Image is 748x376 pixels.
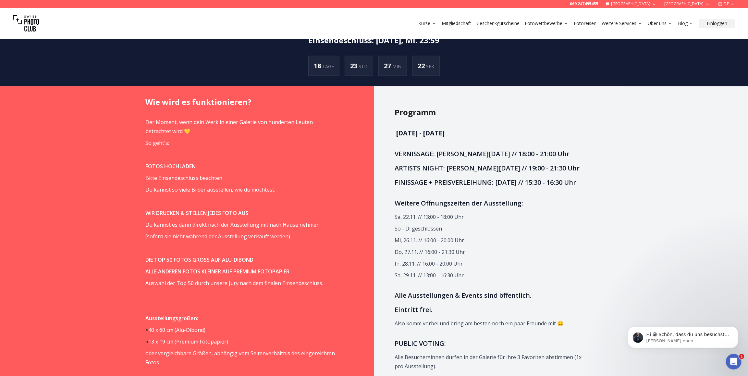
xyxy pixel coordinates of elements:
span: Auswahl der Top 50 durch unsere Jury nach dem finalen Einsendeschluss. [146,280,324,287]
span: Also komm vorbei und bring am besten noch ein paar Freunde mit 😊 [395,320,564,327]
a: Über uns [648,20,673,27]
a: Mitgliedschaft [442,20,471,27]
img: Swiss photo club [13,10,39,36]
p: Alle Besucher*innen dürfen in der Galerie für ihre 3 Favoriten abstimmen (1x pro Ausstellung). [395,353,585,371]
span: 18 [314,61,322,70]
span: STD [359,63,368,69]
span: 22 [418,61,426,70]
p: Sa, 29.11. // 13:00 - 16:30 Uhr [395,271,585,280]
h2: Einsendeschluss : [DATE], Mi. 23:59 [309,35,440,45]
a: Fotoreisen [574,20,596,27]
button: Kurse [416,19,439,28]
span: TAGE [322,63,334,69]
span: Alle Ausstellungen & Events sind öffentlich. [395,291,532,300]
h3: PUBLIC VOTING: [395,338,585,349]
a: Fotowettbewerbe [525,20,569,27]
strong: Ausstellungsgrößen: [146,315,199,322]
button: Geschenkgutscheine [474,19,522,28]
span: Eintritt frei. [395,305,433,314]
span: Du kannst es dann direkt nach der Ausstellung mit nach Hause nehmen [146,221,320,228]
strong: ALLE ANDEREN FOTOS KLEINER AUF PREMIUM FOTOPAPIER [146,268,290,275]
p: Mi, 26.11. // 16:00 - 20:00 Uhr [395,236,585,245]
span: 27 [384,61,392,70]
span: MIN [392,63,401,69]
span: 1 [739,354,744,359]
h2: Programm [395,107,603,118]
button: Weitere Services [599,19,645,28]
iframe: Intercom live chat [726,354,742,370]
button: Fotowettbewerbe [522,19,571,28]
h2: Wie wird es funktionieren? [146,97,353,107]
p: Do, 27.11. // 16:00 - 21:30 Uhr [395,247,585,257]
span: Bitte Einsendeschluss beachten [146,174,223,182]
span: 23 [350,61,359,70]
p: Sa, 22.11. // 13:00 - 18:00 Uhr [395,212,585,221]
p: Der Moment, wenn dein Werk in einer Galerie von hunderten Leuten betrachtet wird 💛 [146,118,336,136]
span: ≈ [146,338,149,345]
span: oder vergleichbare Größen, abhängig vom Seitenverhältnis des eingereichten Fotos. [146,350,335,366]
p: Premium Fotopapier) [146,337,336,346]
span: SEK [426,63,434,69]
h3: FINISSAGE + PREISVERLEIHUNG: [DATE] // 15:30 - 16:30 Uhr [395,177,585,188]
strong: [DATE] - [DATE] [397,129,445,137]
span: Du kannst so viele Bilder ausstellen, wie du möchtest. [146,186,276,193]
span: 13 x 19 cm ( [149,338,177,345]
h3: VERNISSAGE: [PERSON_NAME][DATE] // 18:00 - 21:00 Uhr [395,149,585,159]
button: Blog [675,19,696,28]
p: So - Di geschlossen [395,224,585,233]
button: Mitgliedschaft [439,19,474,28]
strong: DIE TOP 50 FOTOS GROSS AUF ALU-DIBOND [146,256,254,263]
iframe: Intercom notifications Nachricht [618,313,748,358]
p: 40 x 60 cm ( [146,325,336,334]
a: Geschenkgutscheine [476,20,520,27]
a: Kurse [418,20,436,27]
p: So geht's: [146,138,336,147]
a: Weitere Services [602,20,643,27]
p: Fr, 28.11. // 16:00 - 20:00 Uhr [395,259,585,268]
a: Blog [678,20,694,27]
span: (sofern sie nicht während der Ausstellung verkauft werden) [146,233,290,240]
span: ≈ [146,326,149,333]
button: Über uns [645,19,675,28]
h3: ARTISTS NIGHT: [PERSON_NAME][DATE] // 19:00 - 21:30 Uhr [395,163,585,173]
strong: WIR DRUCKEN & STELLEN JEDES FOTO AUS [146,209,249,217]
button: Einloggen [699,19,735,28]
a: 069 247495455 [570,1,598,6]
strong: ' [395,129,397,137]
span: Alu-Dibond) [177,326,206,333]
strong: FOTOS HOCHLADEN [146,163,196,170]
h3: Weitere Öffnungszeiten der Ausstellung: [395,198,585,208]
button: Fotoreisen [571,19,599,28]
